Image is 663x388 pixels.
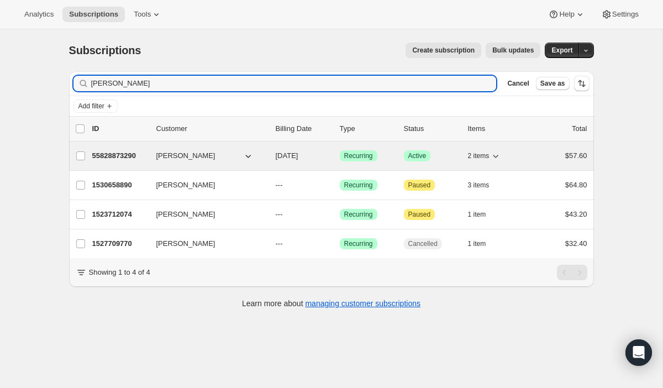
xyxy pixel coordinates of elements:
button: Sort the results [574,76,590,91]
span: Help [559,10,574,19]
div: Items [468,123,523,134]
span: $57.60 [565,151,587,160]
span: --- [276,181,283,189]
p: 55828873290 [92,150,148,161]
span: $32.40 [565,239,587,248]
button: 3 items [468,177,502,193]
div: 1523712074[PERSON_NAME]---SuccessRecurringAttentionPaused1 item$43.20 [92,207,587,222]
div: 55828873290[PERSON_NAME][DATE]SuccessRecurringSuccessActive2 items$57.60 [92,148,587,164]
button: Create subscription [406,43,481,58]
span: $43.20 [565,210,587,218]
p: 1523712074 [92,209,148,220]
div: 1530658890[PERSON_NAME]---SuccessRecurringAttentionPaused3 items$64.80 [92,177,587,193]
span: Subscriptions [69,44,141,56]
span: Create subscription [412,46,475,55]
span: Bulk updates [492,46,534,55]
p: Showing 1 to 4 of 4 [89,267,150,278]
nav: Pagination [557,265,587,280]
button: 1 item [468,207,498,222]
span: Paused [408,210,431,219]
span: Recurring [344,210,373,219]
span: Cancelled [408,239,438,248]
button: Analytics [18,7,60,22]
p: Total [572,123,587,134]
button: 2 items [468,148,502,164]
span: Export [551,46,572,55]
span: Analytics [24,10,54,19]
p: Status [404,123,459,134]
div: IDCustomerBilling DateTypeStatusItemsTotal [92,123,587,134]
input: Filter subscribers [91,76,497,91]
p: 1527709770 [92,238,148,249]
span: Recurring [344,151,373,160]
span: [PERSON_NAME] [156,209,215,220]
span: Subscriptions [69,10,118,19]
span: 1 item [468,239,486,248]
button: [PERSON_NAME] [150,206,260,223]
span: Active [408,151,427,160]
div: Open Intercom Messenger [625,339,652,366]
span: Cancel [507,79,529,88]
span: [DATE] [276,151,298,160]
span: Recurring [344,181,373,190]
div: Type [340,123,395,134]
p: Customer [156,123,267,134]
span: Recurring [344,239,373,248]
span: [PERSON_NAME] [156,150,215,161]
span: [PERSON_NAME] [156,180,215,191]
button: Bulk updates [486,43,540,58]
button: Export [545,43,579,58]
span: 2 items [468,151,490,160]
button: [PERSON_NAME] [150,176,260,194]
button: Cancel [503,77,533,90]
span: Add filter [78,102,104,111]
button: [PERSON_NAME] [150,235,260,253]
p: ID [92,123,148,134]
span: --- [276,239,283,248]
span: 3 items [468,181,490,190]
span: Tools [134,10,151,19]
span: [PERSON_NAME] [156,238,215,249]
p: Learn more about [242,298,420,309]
p: 1530658890 [92,180,148,191]
span: Paused [408,181,431,190]
button: Add filter [73,99,118,113]
button: Settings [594,7,645,22]
span: Save as [540,79,565,88]
span: --- [276,210,283,218]
button: 1 item [468,236,498,251]
span: $64.80 [565,181,587,189]
button: Subscriptions [62,7,125,22]
button: Tools [127,7,169,22]
button: Help [541,7,592,22]
button: Save as [536,77,570,90]
span: 1 item [468,210,486,219]
span: Settings [612,10,639,19]
a: managing customer subscriptions [305,299,420,308]
button: [PERSON_NAME] [150,147,260,165]
p: Billing Date [276,123,331,134]
div: 1527709770[PERSON_NAME]---SuccessRecurringCancelled1 item$32.40 [92,236,587,251]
